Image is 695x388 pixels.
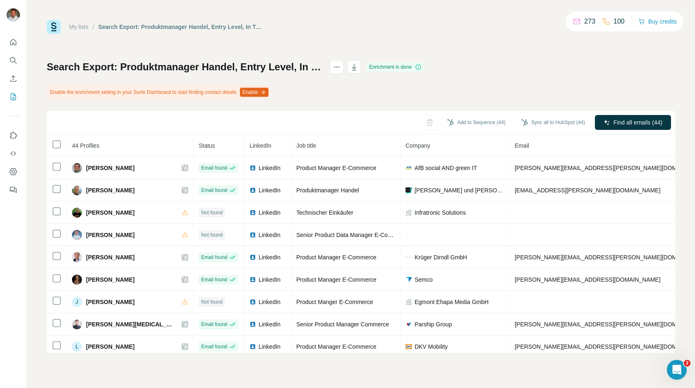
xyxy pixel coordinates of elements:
img: LinkedIn logo [249,254,256,261]
span: Email found [201,276,227,283]
span: LinkedIn [259,320,280,328]
img: LinkedIn logo [249,209,256,216]
span: Product Manger E-Commerce [296,299,373,305]
span: Email found [201,254,227,261]
div: L [72,342,82,352]
img: Avatar [72,230,82,240]
button: Find all emails (44) [595,115,671,130]
span: LinkedIn [249,142,271,149]
div: Enable the enrichment setting in your Surfe Dashboard to start finding contact details [47,85,270,99]
span: LinkedIn [259,253,280,261]
img: LinkedIn logo [249,165,256,171]
span: LinkedIn [259,342,280,351]
span: Product Manager E-Commerce [296,276,376,283]
span: Email found [201,164,227,172]
span: Senior Product Manager Commerce [296,321,389,328]
img: Surfe Logo [47,20,61,34]
img: company-logo [405,343,412,350]
span: Email found [201,343,227,350]
span: [PERSON_NAME] [86,164,134,172]
button: Add to Sequence (44) [441,116,511,129]
img: Avatar [7,8,20,22]
span: [PERSON_NAME] [86,298,134,306]
span: Krüger Dirndl GmbH [415,253,467,261]
span: [PERSON_NAME][MEDICAL_DATA] [86,320,173,328]
img: LinkedIn logo [249,343,256,350]
span: Not found [201,298,223,306]
span: Job title [296,142,316,149]
span: DKV Mobility [415,342,448,351]
span: LinkedIn [259,275,280,284]
button: Feedback [7,182,20,197]
span: 2 [684,360,690,366]
span: Status [199,142,215,149]
span: Product Manager E-Commerce [296,165,376,171]
span: 44 Profiles [72,142,99,149]
span: [PERSON_NAME] [86,253,134,261]
span: Email found [201,321,227,328]
button: Use Surfe API [7,146,20,161]
img: LinkedIn logo [249,276,256,283]
button: Search [7,53,20,68]
span: Produktmanager Handel [296,187,359,194]
div: Search Export: Produktmanager Handel, Entry Level, In Training, Entry Level Manager, Strategic, D... [98,23,263,31]
button: Sync all to HubSpot (44) [515,116,591,129]
img: Avatar [72,185,82,195]
span: Product Manager E-Commerce [296,254,376,261]
span: [PERSON_NAME] [86,208,134,217]
span: LinkedIn [259,298,280,306]
span: Infratronic Solutions [415,208,466,217]
span: Company [405,142,430,149]
button: actions [330,60,343,74]
iframe: Intercom live chat [667,360,687,380]
span: Senior Product Data Manager E-Commerce [296,232,409,238]
button: Dashboard [7,164,20,179]
span: LinkedIn [259,186,280,194]
a: My lists [69,24,89,30]
img: company-logo [405,187,412,194]
img: company-logo [405,276,412,283]
span: Product Manager E-Commerce [296,343,376,350]
img: Avatar [72,208,82,218]
span: Semco [415,275,433,284]
span: [PERSON_NAME] und [PERSON_NAME] und Partner [415,186,504,194]
span: [PERSON_NAME] [86,275,134,284]
span: [PERSON_NAME] [86,186,134,194]
span: Egmont Ehapa Media GmbH [415,298,489,306]
img: company-logo [405,321,412,328]
p: 273 [584,17,595,26]
span: Email found [201,187,227,194]
button: Quick start [7,35,20,50]
button: Enable [240,88,268,97]
img: LinkedIn logo [249,299,256,305]
button: Enrich CSV [7,71,20,86]
img: company-logo [405,165,412,171]
span: AfB social AND green IT [415,164,477,172]
img: Avatar [72,319,82,329]
p: 100 [614,17,625,26]
div: Enrichment is done [367,62,424,72]
img: Avatar [72,275,82,285]
li: / [93,23,94,31]
button: Buy credits [638,16,677,27]
span: Technischer Einkäufer [296,209,353,216]
span: [EMAIL_ADDRESS][PERSON_NAME][DOMAIN_NAME] [515,187,660,194]
button: Use Surfe on LinkedIn [7,128,20,143]
div: J [72,297,82,307]
span: LinkedIn [259,164,280,172]
span: Email [515,142,529,149]
span: [PERSON_NAME] [86,342,134,351]
span: [PERSON_NAME][EMAIL_ADDRESS][DOMAIN_NAME] [515,276,660,283]
img: LinkedIn logo [249,232,256,238]
img: LinkedIn logo [249,321,256,328]
span: Parship Group [415,320,452,328]
img: Avatar [72,252,82,262]
button: My lists [7,89,20,104]
img: LinkedIn logo [249,187,256,194]
span: Not found [201,231,223,239]
img: Avatar [72,163,82,173]
img: company-logo [405,254,412,261]
h1: Search Export: Produktmanager Handel, Entry Level, In Training, Entry Level Manager, Strategic, D... [47,60,323,74]
span: LinkedIn [259,208,280,217]
span: LinkedIn [259,231,280,239]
